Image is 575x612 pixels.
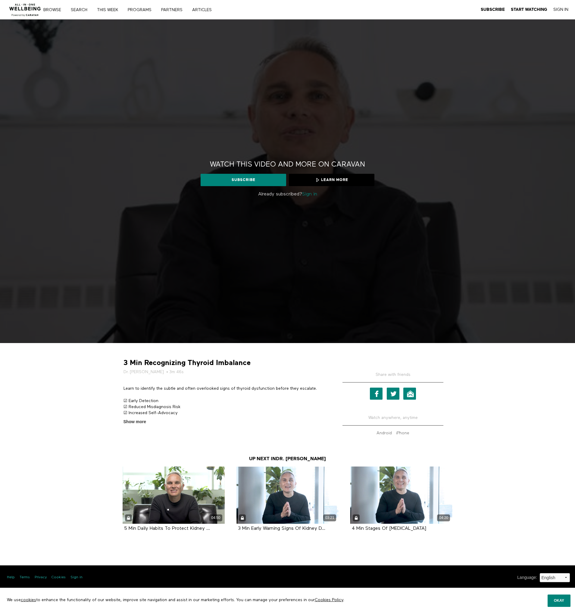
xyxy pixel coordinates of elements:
a: Facebook [370,388,383,400]
div: 04:50 [209,514,222,521]
span: Learn more [315,177,348,183]
a: Browse [41,8,67,12]
nav: Primary [48,7,224,13]
a: Dr. [PERSON_NAME] [123,369,164,375]
strong: Android [377,431,392,435]
a: 5 Min Daily Habits To Protect Kidney ... 04:50 [123,467,225,524]
h3: Up Next in [119,456,456,462]
p: ☑ Early Detection ☑ Reduced Misdiagnosis Risk ☑ Increased Self-Advocacy [123,398,325,416]
a: 4 Min Stages Of [MEDICAL_DATA] [352,526,426,531]
a: Email [403,388,416,400]
a: ARTICLES [190,8,218,12]
a: 4 Min Stages Of Kidney Disease 04:20 [350,467,452,524]
a: Android [375,431,393,435]
strong: 5 Min Daily Habits To Protect Kidney ... [124,526,210,531]
h2: Watch this video and more on CARAVAN [210,160,365,169]
p: Already subscribed? [199,191,377,198]
strong: 4 Min Stages Of Kidney Disease [352,526,426,531]
a: 5 Min Daily Habits To Protect Kidney ... [124,526,210,531]
button: Okay [548,595,570,607]
strong: 3 Min Early Warning Signs Of Kidney D... [238,526,325,531]
a: THIS WEEK [95,8,124,12]
div: 03:21 [323,514,336,521]
a: Terms [20,575,30,580]
a: Privacy [35,575,47,580]
a: PROGRAMS [126,8,158,12]
a: 3 Min Early Warning Signs Of Kidney D... 03:21 [236,467,339,524]
a: Start Watching [511,7,547,12]
label: Language : [517,574,537,581]
a: Twitter [387,388,399,400]
a: Search [69,8,94,12]
a: PARTNERS [159,8,189,12]
a: iPhone [395,431,411,435]
a: Subscribe [481,7,505,12]
a: Sign in [302,192,317,197]
a: cookies [21,598,36,602]
a: Cookies Policy [315,598,343,602]
a: Sign in [70,575,83,580]
div: 04:20 [437,514,450,521]
a: Cookies [52,575,66,580]
h5: Share with friends [342,372,443,382]
a: Dr. [PERSON_NAME] [276,456,326,461]
a: Learn more [289,174,374,186]
a: Sign In [553,7,568,12]
strong: iPhone [396,431,409,435]
a: Subscribe [201,174,286,186]
p: Learn to identify the subtle and often overlooked signs of thyroid dysfunction before they escalate. [123,386,325,392]
strong: 3 Min Recognizing Thyroid Imbalance [123,358,251,367]
h5: • 3m 46s [123,369,325,375]
a: Help [7,575,15,580]
span: Show more [123,419,146,425]
h5: Watch anywhere, anytime [342,410,443,426]
p: We use to enhance the functionality of our website, improve site navigation and assist in our mar... [2,592,453,607]
a: 3 Min Early Warning Signs Of Kidney D... [238,526,325,531]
